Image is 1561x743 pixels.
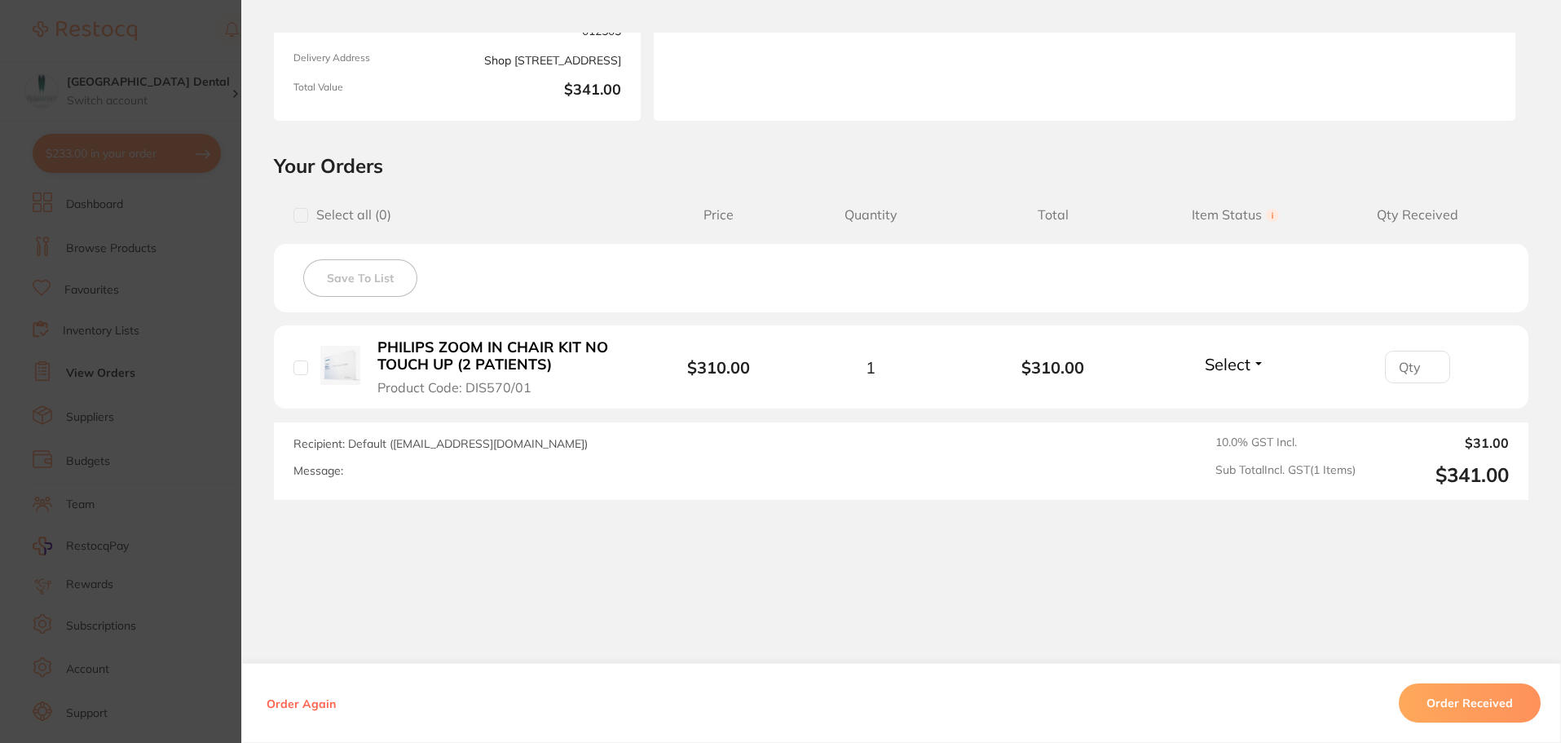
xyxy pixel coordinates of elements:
[1144,207,1327,223] span: Item Status
[779,207,962,223] span: Quantity
[293,464,343,478] label: Message:
[1369,436,1509,450] output: $31.00
[303,259,417,297] button: Save To List
[373,338,634,396] button: PHILIPS ZOOM IN CHAIR KIT NO TOUCH UP (2 PATIENTS) Product Code: DIS570/01
[1326,207,1509,223] span: Qty Received
[962,358,1144,377] b: $310.00
[658,207,779,223] span: Price
[293,436,588,451] span: Recipient: Default ( [EMAIL_ADDRESS][DOMAIN_NAME] )
[866,358,875,377] span: 1
[1205,354,1250,374] span: Select
[687,357,750,378] b: $310.00
[464,52,621,69] span: Shop [STREET_ADDRESS]
[1385,351,1450,383] input: Qty
[1215,463,1356,487] span: Sub Total Incl. GST ( 1 Items)
[293,82,451,101] span: Total Value
[377,339,629,373] b: PHILIPS ZOOM IN CHAIR KIT NO TOUCH UP (2 PATIENTS)
[262,696,341,710] button: Order Again
[377,380,531,395] span: Product Code: DIS570/01
[1200,354,1270,374] button: Select
[320,346,360,386] img: PHILIPS ZOOM IN CHAIR KIT NO TOUCH UP (2 PATIENTS)
[293,52,451,69] span: Delivery Address
[1215,436,1356,450] span: 10.0 % GST Incl.
[1399,683,1541,723] button: Order Received
[1369,463,1509,487] output: $341.00
[308,207,391,223] span: Select all ( 0 )
[962,207,1144,223] span: Total
[464,82,621,101] b: $341.00
[274,153,1528,178] h2: Your Orders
